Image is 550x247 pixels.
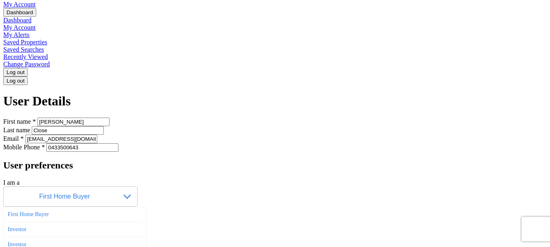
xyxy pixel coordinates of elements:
img: open [123,195,131,199]
a: My Account [3,24,36,31]
h1: User Details [3,94,547,109]
button: First Home Buyer [3,186,138,207]
label: Last name [3,127,30,133]
button: Dashboard [3,8,36,17]
a: Dashboard [3,17,31,24]
a: Saved Properties [3,39,47,46]
span: First Home Buyer [39,193,90,200]
div: Investor [8,222,142,237]
button: Log out [3,68,28,77]
button: Log out [3,77,28,85]
a: Saved Searches [3,46,44,53]
a: account [3,1,36,8]
h2: User preferences [3,160,547,171]
label: Mobile Phone * [3,144,45,151]
input: Please enter a valid, complete mobile phone number. [46,143,118,152]
a: My Alerts [3,31,29,38]
div: First Home Buyer [8,207,142,222]
a: Recently Viewed [3,53,48,60]
a: Change Password [3,61,50,68]
label: First name * [3,118,36,125]
label: I am a [3,179,20,186]
label: Email * [3,135,24,142]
